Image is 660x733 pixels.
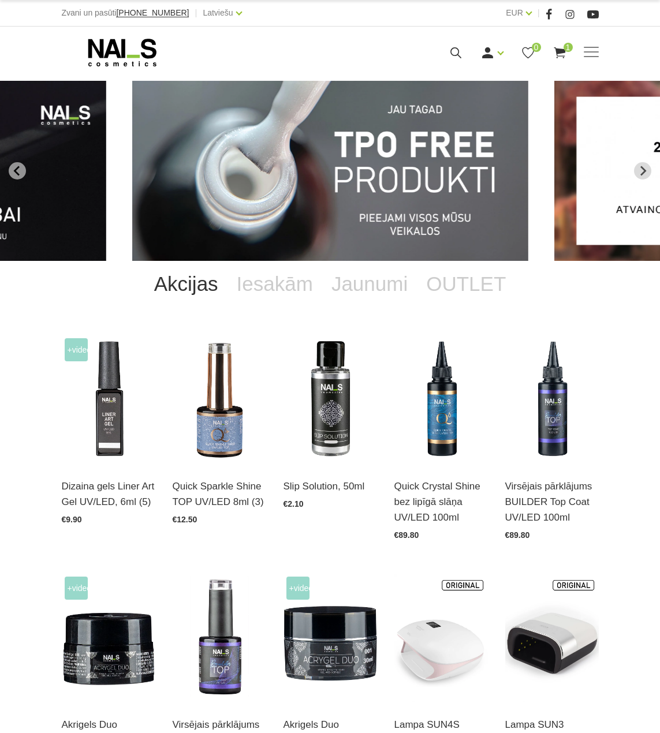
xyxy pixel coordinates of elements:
span: €2.10 [284,499,304,508]
span: +Video [286,577,310,600]
span: €12.50 [173,515,197,524]
span: | [538,6,540,20]
a: OUTLET [417,261,515,307]
span: +Video [65,577,88,600]
img: DUO SLIP SOLUTIONŠis produkts ir izveidots lietošanai kopā ar Akrigelu Duo.Slip Solution izlīdzin... [284,335,377,464]
button: Next slide [634,162,651,179]
span: 1 [564,43,573,52]
img: Kas ir AKRIGELS “DUO GEL” un kādas problēmas tas risina?• Tas apvieno ērti modelējamā akrigela un... [62,574,155,702]
img: Modelis: SUNUV 3Jauda: 48WViļņu garums: 365+405nmKalpošanas ilgums: 50000 HRSPogas vadība:10s/30s... [505,574,599,702]
a: 1 [553,46,567,60]
span: 0 [532,43,541,52]
span: €9.90 [62,515,82,524]
a: [PHONE_NUMBER] [116,9,189,17]
div: Zvani un pasūti [62,6,189,20]
a: Dizaina gels Liner Art Gel UV/LED, 6ml (5) [62,478,155,510]
a: Slip Solution, 50ml [284,478,377,494]
img: Builder Top virsējais pārklājums bez lipīgā slāņa gellakas/gela pārklājuma izlīdzināšanai un nost... [173,574,266,702]
span: | [195,6,197,20]
img: Liner Art Gel - UV/LED dizaina gels smalku, vienmērīgu, pigmentētu līniju zīmēšanai.Lielisks palī... [62,335,155,464]
img: Builder Top virsējais pārklājums bez lipīgā slāņa gēllakas/gēla pārklājuma izlīdzināšanai un nost... [505,335,599,464]
a: Quick Crystal Shine bez lipīgā slāņa UV/LED 100ml [394,478,488,526]
img: Virsējais pārklājums bez lipīgā slāņa un UV zilā pārklājuma. Nodrošina izcilu spīdumu manikīram l... [394,335,488,464]
a: Akcijas [145,261,228,307]
span: €89.80 [505,530,530,540]
a: Iesakām [228,261,322,307]
a: Jaunumi [322,261,417,307]
a: 0 [521,46,535,60]
a: EUR [506,6,523,20]
a: Virsējais pārklājums BUILDER Top Coat UV/LED 100ml [505,478,599,526]
span: €89.80 [394,530,419,540]
span: [PHONE_NUMBER] [116,8,189,17]
img: Kas ir AKRIGELS “DUO GEL” un kādas problēmas tas risina?• Tas apvieno ērti modelējamā akrigela un... [284,574,377,702]
img: Virsējais pārklājums bez lipīgā slāņa ar mirdzuma efektu.Pieejami 3 veidi:* Starlight - ar smalkā... [173,335,266,464]
img: Tips:UV LAMPAZīmola nosaukums:SUNUVModeļa numurs: SUNUV4Profesionālā UV/Led lampa.Garantija: 1 ga... [394,574,488,702]
span: +Video [65,338,88,361]
li: 1 of 13 [132,81,528,261]
a: Quick Sparkle Shine TOP UV/LED 8ml (3) [173,478,266,510]
button: Go to last slide [9,162,26,179]
a: Latviešu [203,6,233,20]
